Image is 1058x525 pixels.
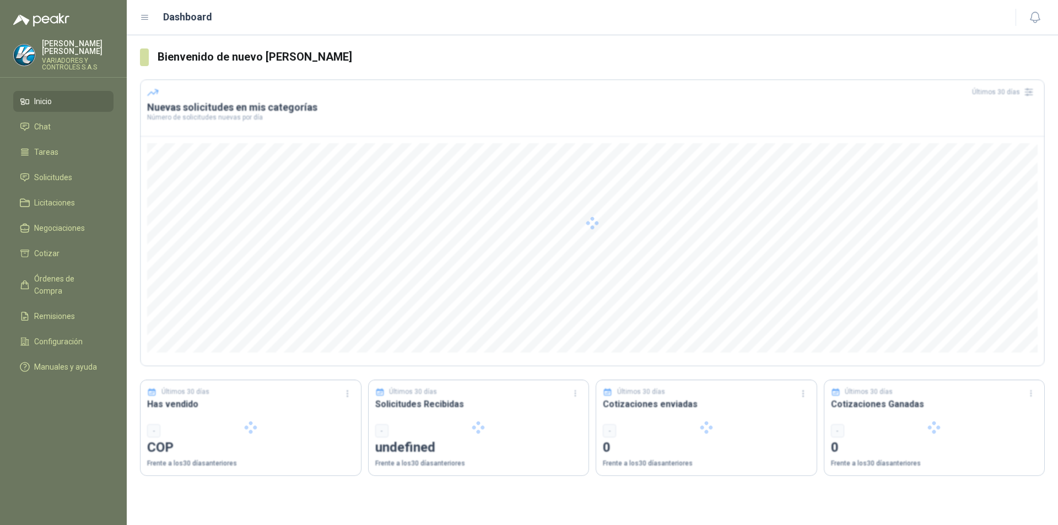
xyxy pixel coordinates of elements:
a: Cotizar [13,243,114,264]
p: [PERSON_NAME] [PERSON_NAME] [42,40,114,55]
a: Remisiones [13,306,114,327]
a: Tareas [13,142,114,163]
span: Órdenes de Compra [34,273,103,297]
h1: Dashboard [163,9,212,25]
span: Tareas [34,146,58,158]
span: Negociaciones [34,222,85,234]
a: Solicitudes [13,167,114,188]
a: Configuración [13,331,114,352]
a: Chat [13,116,114,137]
a: Negociaciones [13,218,114,239]
span: Inicio [34,95,52,107]
span: Licitaciones [34,197,75,209]
a: Inicio [13,91,114,112]
img: Company Logo [14,45,35,66]
p: VARIADORES Y CONTROLES S.A.S [42,57,114,71]
img: Logo peakr [13,13,69,26]
span: Remisiones [34,310,75,322]
span: Chat [34,121,51,133]
a: Licitaciones [13,192,114,213]
span: Cotizar [34,247,60,259]
a: Manuales y ayuda [13,356,114,377]
span: Configuración [34,335,83,348]
span: Solicitudes [34,171,72,183]
h3: Bienvenido de nuevo [PERSON_NAME] [158,48,1045,66]
span: Manuales y ayuda [34,361,97,373]
a: Órdenes de Compra [13,268,114,301]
